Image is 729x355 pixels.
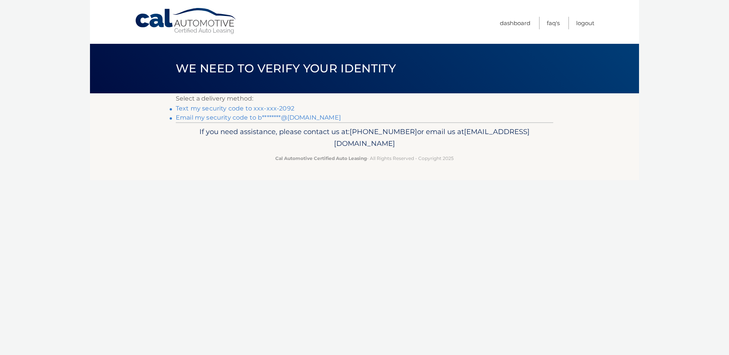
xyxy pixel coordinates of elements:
p: If you need assistance, please contact us at: or email us at [181,126,548,150]
a: Logout [576,17,594,29]
span: We need to verify your identity [176,61,396,75]
span: [PHONE_NUMBER] [350,127,417,136]
p: - All Rights Reserved - Copyright 2025 [181,154,548,162]
a: Text my security code to xxx-xxx-2092 [176,105,294,112]
a: Dashboard [500,17,530,29]
a: FAQ's [547,17,560,29]
strong: Cal Automotive Certified Auto Leasing [275,155,367,161]
a: Email my security code to b********@[DOMAIN_NAME] [176,114,341,121]
p: Select a delivery method: [176,93,553,104]
a: Cal Automotive [135,8,238,35]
